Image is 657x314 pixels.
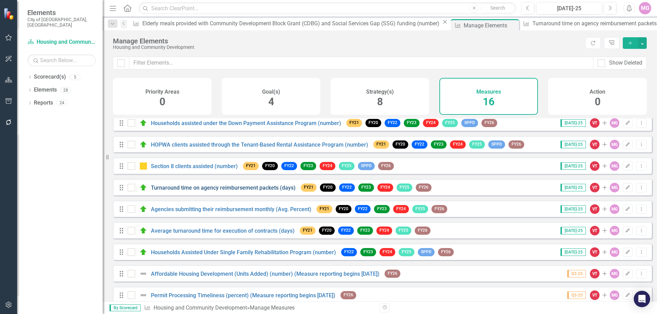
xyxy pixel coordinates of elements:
span: SPPD [488,140,505,148]
span: FY21 [317,205,332,213]
span: SPPD [358,162,375,170]
span: FY20 [365,119,381,127]
span: [DATE]-25 [561,119,586,127]
span: FY23 [404,119,420,127]
div: MG [610,269,619,278]
small: City of [GEOGRAPHIC_DATA], [GEOGRAPHIC_DATA] [27,17,96,28]
a: Reports [34,99,53,107]
span: FY25 [412,205,428,213]
div: Open Intercom Messenger [634,291,650,307]
div: VT [590,204,600,214]
span: FY24 [450,140,466,148]
img: Not Defined [139,270,147,278]
div: Housing and Community Development [113,45,582,50]
span: FY26 [438,248,454,256]
span: SPPD [418,248,435,256]
img: Caution [139,162,147,170]
div: Manage Elements [113,37,582,45]
h4: Strategy(s) [366,89,394,95]
span: FY21 [373,140,389,148]
span: [DATE]-25 [561,162,586,170]
span: FY26 [431,205,447,213]
img: On Target [139,183,147,192]
span: FY22 [355,205,371,213]
img: On Target [139,205,147,213]
a: Section 8 clients assisted (number) [151,163,238,169]
span: 4 [268,96,274,108]
span: Search [490,5,505,11]
h4: Goal(s) [262,89,280,95]
button: Search [480,3,515,13]
span: By Scorecard [109,304,141,311]
span: SPPD [461,119,478,127]
span: FY22 [338,227,354,234]
div: Elderly meals provided with Community Development Block Grant (CDBG) and Social Services Gap (SSG... [142,19,441,28]
span: FY26 [378,162,394,170]
h4: Action [590,89,605,95]
span: Q3-25 [567,291,586,299]
div: VT [590,161,600,171]
span: FY21 [301,183,317,191]
input: Filter Elements... [129,57,593,69]
div: MG [610,290,619,300]
span: [DATE]-25 [561,248,586,256]
div: 28 [60,87,71,93]
span: 16 [483,96,494,108]
span: FY23 [300,162,316,170]
a: Scorecard(s) [34,73,66,81]
a: Affordable Housing Development (Units Added) (number) (Measure reporting begins [DATE]) [151,271,379,277]
a: Permit Processing Timeliness (percent) (Measure reporting begins [DATE]) [151,292,335,299]
a: Turnaround time on agency reimbursement packets (days) [151,185,296,191]
div: VT [590,118,600,128]
div: Manage Elements [464,21,517,30]
span: FY23 [431,140,447,148]
span: FY24 [379,248,395,256]
span: FY26 [385,270,400,277]
span: FY25 [397,183,412,191]
div: VT [590,269,600,278]
span: FY23 [357,227,373,234]
div: 24 [56,100,67,106]
span: FY25 [339,162,355,170]
a: Households assisted under the Down Payment Assistance Program (number) [151,120,341,126]
span: FY23 [358,183,374,191]
a: Housing and Community Development [154,304,247,311]
span: FY20 [392,140,408,148]
div: VT [590,290,600,300]
span: FY26 [416,183,431,191]
div: [DATE]-25 [539,4,600,13]
div: MG [610,204,619,214]
div: MG [610,118,619,128]
img: On Target [139,227,147,235]
span: FY24 [320,162,335,170]
div: VT [590,247,600,257]
span: FY26 [415,227,430,234]
span: FY26 [508,140,524,148]
span: FY23 [360,248,376,256]
img: On Target [139,248,147,256]
a: Elderly meals provided with Community Development Block Grant (CDBG) and Social Services Gap (SSG... [130,19,441,28]
div: Show Deleted [609,59,642,67]
span: FY22 [412,140,427,148]
div: VT [590,226,600,235]
span: 0 [159,96,165,108]
div: MG [610,140,619,149]
span: FY22 [385,119,400,127]
button: MG [639,2,651,14]
span: FY26 [481,119,497,127]
span: Elements [27,9,96,17]
img: ClearPoint Strategy [3,8,15,19]
span: FY21 [300,227,315,234]
a: Elements [34,86,57,94]
div: 5 [69,74,80,80]
span: 8 [377,96,383,108]
span: [DATE]-25 [561,184,586,191]
div: MG [610,183,619,192]
span: [DATE]-25 [561,141,586,148]
h4: Priority Areas [145,89,179,95]
div: » Manage Measures [144,304,375,312]
a: Average turnaround time for execution of contracts (days) [151,228,295,234]
input: Search Below... [27,54,96,66]
div: MG [610,161,619,171]
span: FY22 [341,248,357,256]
